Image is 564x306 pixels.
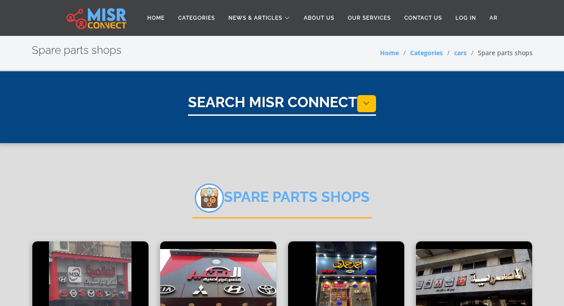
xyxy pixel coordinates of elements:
[66,7,127,29] img: main.misr_connect
[483,9,504,26] a: AR
[454,48,467,57] a: cars
[195,184,224,213] img: DioDv1bSgH4l478P0vwz.png
[32,44,122,57] h2: Spare parts shops
[222,9,297,26] a: News & Articles
[188,94,376,116] h1: Search Misr Connect
[398,9,449,26] a: Contact Us
[297,9,341,26] a: About Us
[449,9,483,26] a: Log in
[192,184,372,219] h2: Spare parts shops
[467,48,533,57] li: Spare parts shops
[380,48,399,57] a: Home
[140,9,171,26] a: Home
[228,14,282,22] span: News & Articles
[171,9,222,26] a: Categories
[410,48,443,57] a: Categories
[341,9,398,26] a: Our Services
